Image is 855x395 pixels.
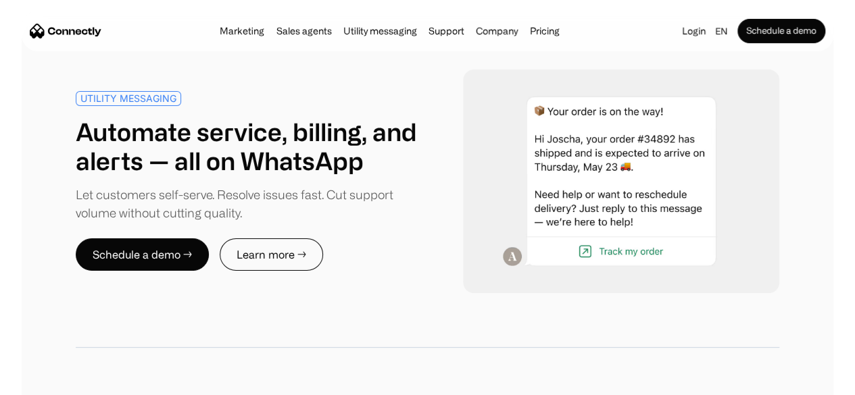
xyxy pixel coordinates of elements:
div: en [710,22,737,41]
h1: Automate service, billing, and alerts — all on WhatsApp [76,117,428,175]
div: Company [472,22,522,41]
a: Login [678,22,710,41]
div: en [715,22,727,41]
a: Support [424,26,468,36]
a: home [30,21,101,41]
a: Sales agents [272,26,335,36]
a: Schedule a demo [737,19,825,43]
a: Pricing [526,26,564,36]
a: Schedule a demo → [76,238,209,271]
div: Company [476,22,518,41]
a: Learn more → [220,238,323,271]
a: Utility messaging [339,26,421,36]
a: Marketing [216,26,268,36]
div: UTILITY MESSAGING [80,93,176,103]
div: Let customers self-serve. Resolve issues fast. Cut support volume without cutting quality. [76,186,428,222]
